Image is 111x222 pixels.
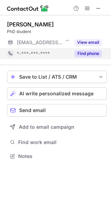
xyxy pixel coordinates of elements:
[17,39,62,46] span: [EMAIL_ADDRESS][DOMAIN_NAME]
[7,29,107,35] div: PhD student
[19,74,95,80] div: Save to List / ATS / CRM
[7,151,107,161] button: Notes
[18,153,104,159] span: Notes
[19,91,94,96] span: AI write personalized message
[19,124,74,130] span: Add to email campaign
[7,71,107,83] button: save-profile-one-click
[7,87,107,100] button: AI write personalized message
[7,137,107,147] button: Find work email
[7,21,54,28] div: [PERSON_NAME]
[74,50,102,57] button: Reveal Button
[7,104,107,117] button: Send email
[7,4,49,13] img: ContactOut v5.3.10
[18,139,104,145] span: Find work email
[19,108,46,113] span: Send email
[7,121,107,133] button: Add to email campaign
[74,39,102,46] button: Reveal Button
